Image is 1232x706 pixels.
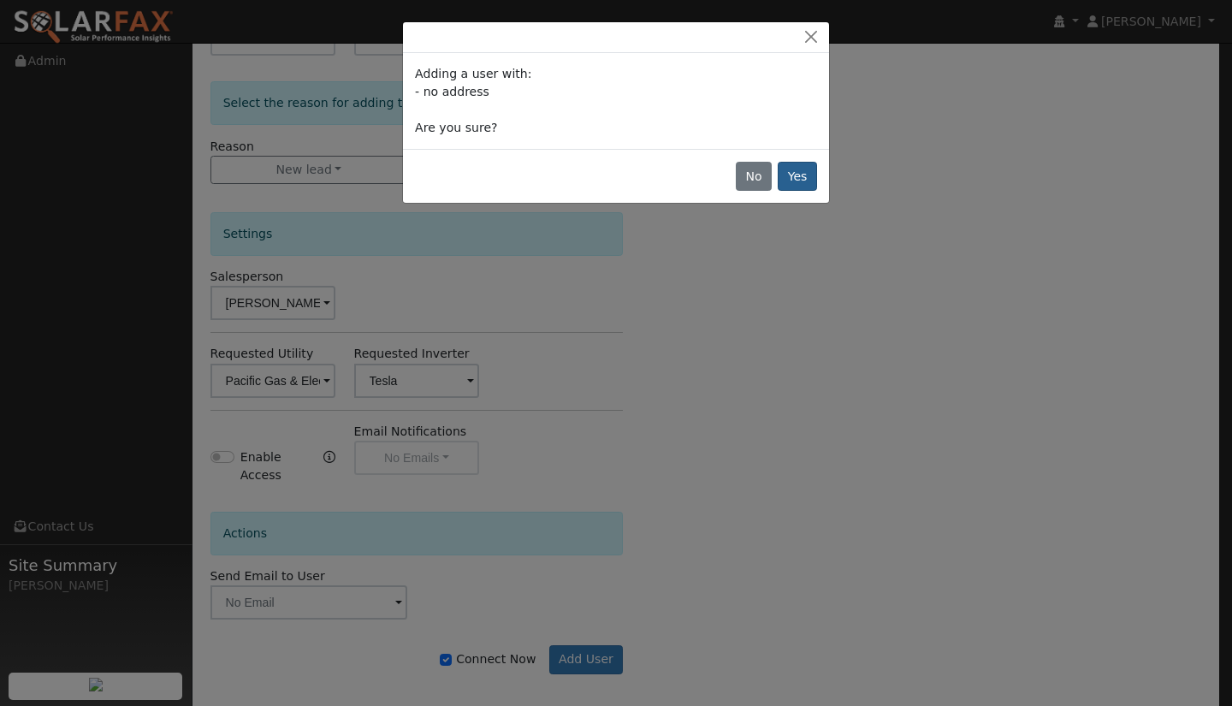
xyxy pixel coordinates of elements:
[415,85,489,98] span: - no address
[415,67,531,80] span: Adding a user with:
[799,28,823,46] button: Close
[736,162,772,191] button: No
[778,162,817,191] button: Yes
[415,121,497,134] span: Are you sure?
